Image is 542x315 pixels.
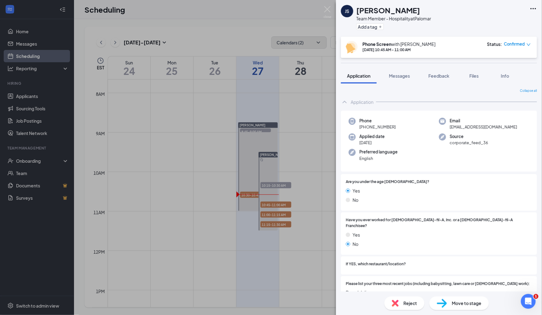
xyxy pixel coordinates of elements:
[359,140,385,146] span: [DATE]
[452,300,482,307] span: Move to stage
[353,241,359,247] span: No
[359,149,398,155] span: Preferred language
[521,294,536,309] iframe: Intercom live chat
[534,294,539,299] span: 1
[347,73,371,79] span: Application
[351,99,374,105] div: Application
[346,289,532,296] span: Bread delivery guy
[450,124,517,130] span: [EMAIL_ADDRESS][DOMAIN_NAME]
[341,98,348,106] svg: ChevronUp
[346,281,530,287] span: Please list your three most recent jobs (including babysitting, lawn care or [DEMOGRAPHIC_DATA] w...
[450,140,488,146] span: corporate_feed_36
[346,261,406,267] span: If YES, which restaurant/location?
[429,73,450,79] span: Feedback
[353,231,360,238] span: Yes
[520,88,537,93] span: Collapse all
[346,217,532,229] span: Have you ever worked for [DEMOGRAPHIC_DATA]-fil-A, Inc. or a [DEMOGRAPHIC_DATA]-fil-A Franchisee?
[345,8,349,14] div: JS
[356,5,420,15] h1: [PERSON_NAME]
[359,133,385,140] span: Applied date
[470,73,479,79] span: Files
[356,23,384,30] button: PlusAdd a tag
[450,118,517,124] span: Email
[353,197,359,203] span: No
[379,25,382,29] svg: Plus
[363,41,392,47] b: Phone Screen
[404,300,417,307] span: Reject
[353,187,360,194] span: Yes
[450,133,488,140] span: Source
[501,73,509,79] span: Info
[346,179,429,185] span: Are you under the age [DEMOGRAPHIC_DATA]?
[363,41,436,47] div: with [PERSON_NAME]
[359,118,396,124] span: Phone
[363,47,436,52] div: [DATE] 10:45 AM - 11:00 AM
[504,41,525,47] span: Confirmed
[527,43,531,47] span: down
[359,124,396,130] span: [PHONE_NUMBER]
[359,155,398,162] span: English
[356,15,431,22] div: Team Member - Hospitality at Palomar
[487,41,502,47] div: Status :
[389,73,410,79] span: Messages
[530,5,537,12] svg: Ellipses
